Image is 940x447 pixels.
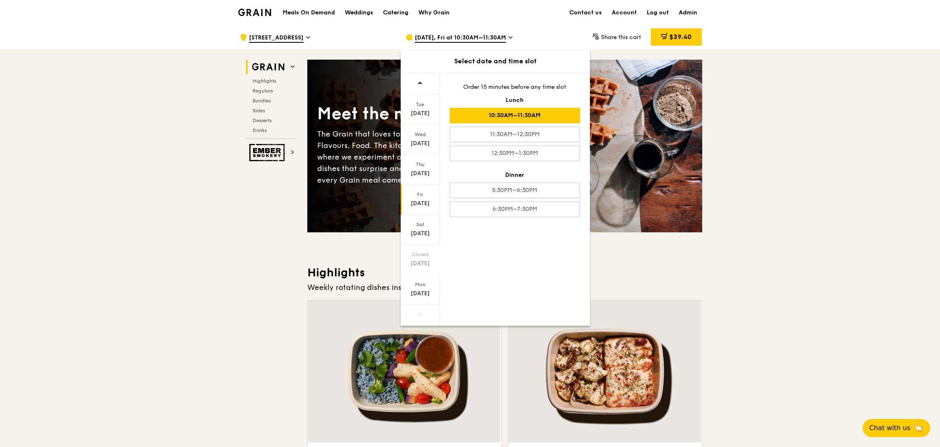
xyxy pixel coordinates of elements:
[317,103,505,125] div: Meet the new Grain
[253,127,267,133] span: Drinks
[402,131,439,138] div: Wed
[418,0,450,25] div: Why Grain
[402,221,439,228] div: Sat
[402,101,439,108] div: Tue
[450,183,580,198] div: 5:30PM–6:30PM
[402,109,439,118] div: [DATE]
[402,259,439,268] div: [DATE]
[450,83,580,91] div: Order 15 minutes before any time slot
[914,423,924,433] span: 🦙
[450,127,580,142] div: 11:30AM–12:30PM
[378,0,413,25] a: Catering
[307,265,702,280] h3: Highlights
[402,139,439,148] div: [DATE]
[450,108,580,123] div: 10:30AM–11:30AM
[283,9,335,17] h1: Meals On Demand
[253,98,271,104] span: Bundles
[340,0,378,25] a: Weddings
[253,78,276,84] span: Highlights
[642,0,674,25] a: Log out
[402,251,439,258] div: Closed
[249,60,287,74] img: Grain web logo
[402,191,439,198] div: Fri
[253,118,272,123] span: Desserts
[317,128,505,186] div: The Grain that loves to play. With ingredients. Flavours. Food. The kitchen is our happy place, w...
[450,96,580,104] div: Lunch
[402,161,439,168] div: Thu
[863,419,930,437] button: Chat with us🦙
[253,108,265,113] span: Sides
[383,0,408,25] div: Catering
[869,423,910,433] span: Chat with us
[601,34,641,41] span: Share this cart
[402,169,439,178] div: [DATE]
[253,88,273,94] span: Regulars
[607,0,642,25] a: Account
[249,144,287,161] img: Ember Smokery web logo
[249,34,304,43] span: [STREET_ADDRESS]
[401,56,590,66] div: Select date and time slot
[402,229,439,238] div: [DATE]
[402,199,439,208] div: [DATE]
[238,9,272,16] img: Grain
[402,290,439,298] div: [DATE]
[450,146,580,161] div: 12:30PM–1:30PM
[307,282,702,293] div: Weekly rotating dishes inspired by flavours from around the world.
[450,201,580,217] div: 6:30PM–7:30PM
[450,171,580,179] div: Dinner
[674,0,702,25] a: Admin
[415,34,506,43] span: [DATE], Fri at 10:30AM–11:30AM
[669,33,692,41] span: $39.40
[402,281,439,288] div: Mon
[413,0,455,25] a: Why Grain
[564,0,607,25] a: Contact us
[345,0,373,25] div: Weddings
